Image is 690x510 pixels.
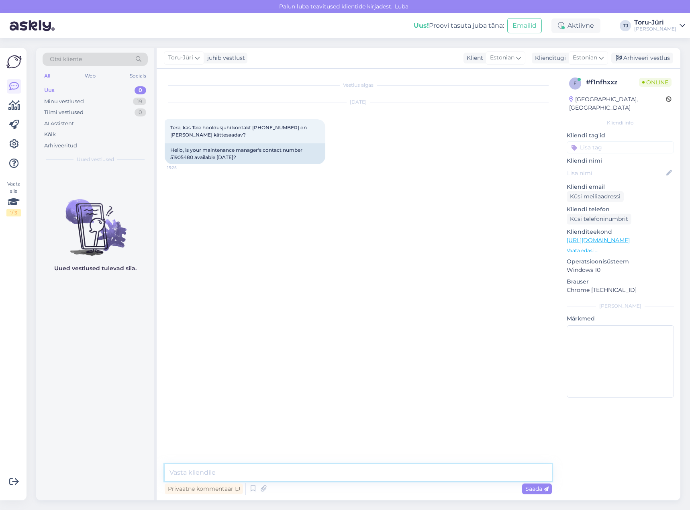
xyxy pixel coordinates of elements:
[567,237,630,244] a: [URL][DOMAIN_NAME]
[532,54,566,62] div: Klienditugi
[165,483,243,494] div: Privaatne kommentaar
[83,71,97,81] div: Web
[168,53,193,62] span: Toru-Jüri
[77,156,114,163] span: Uued vestlused
[567,314,674,323] p: Märkmed
[167,165,197,171] span: 15:25
[567,119,674,126] div: Kliendi info
[507,18,542,33] button: Emailid
[569,95,666,112] div: [GEOGRAPHIC_DATA], [GEOGRAPHIC_DATA]
[204,54,245,62] div: juhib vestlust
[567,169,665,177] input: Lisa nimi
[567,277,674,286] p: Brauser
[634,26,676,32] div: [PERSON_NAME]
[639,78,672,87] span: Online
[44,142,77,150] div: Arhiveeritud
[44,98,84,106] div: Minu vestlused
[567,141,674,153] input: Lisa tag
[567,247,674,254] p: Vaata edasi ...
[133,98,146,106] div: 19
[135,108,146,116] div: 0
[567,266,674,274] p: Windows 10
[525,485,549,492] span: Saada
[634,19,676,26] div: Toru-Jüri
[611,53,673,63] div: Arhiveeri vestlus
[551,18,600,33] div: Aktiivne
[567,157,674,165] p: Kliendi nimi
[463,54,483,62] div: Klient
[567,205,674,214] p: Kliendi telefon
[567,183,674,191] p: Kliendi email
[573,53,597,62] span: Estonian
[567,302,674,310] div: [PERSON_NAME]
[54,264,137,273] p: Uued vestlused tulevad siia.
[165,98,552,106] div: [DATE]
[414,22,429,29] b: Uus!
[170,124,308,138] span: Tere, kas Teie hooldusjuhi kontakt [PHONE_NUMBER] on [PERSON_NAME] kättesaadav?
[567,131,674,140] p: Kliendi tag'id
[44,86,55,94] div: Uus
[128,71,148,81] div: Socials
[44,108,84,116] div: Tiimi vestlused
[44,120,74,128] div: AI Assistent
[414,21,504,31] div: Proovi tasuta juba täna:
[135,86,146,94] div: 0
[567,191,624,202] div: Küsi meiliaadressi
[6,209,21,216] div: 1 / 3
[6,54,22,69] img: Askly Logo
[634,19,685,32] a: Toru-Jüri[PERSON_NAME]
[44,131,56,139] div: Kõik
[567,286,674,294] p: Chrome [TECHNICAL_ID]
[50,55,82,63] span: Otsi kliente
[574,80,577,86] span: f
[43,71,52,81] div: All
[567,257,674,266] p: Operatsioonisüsteem
[620,20,631,31] div: TJ
[165,143,325,164] div: Hello, is your maintenance manager's contact number 51905480 available [DATE]?
[586,78,639,87] div: # f1nfhxxz
[490,53,514,62] span: Estonian
[165,82,552,89] div: Vestlus algas
[36,185,154,257] img: No chats
[6,180,21,216] div: Vaata siia
[392,3,411,10] span: Luba
[567,214,631,224] div: Küsi telefoninumbrit
[567,228,674,236] p: Klienditeekond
